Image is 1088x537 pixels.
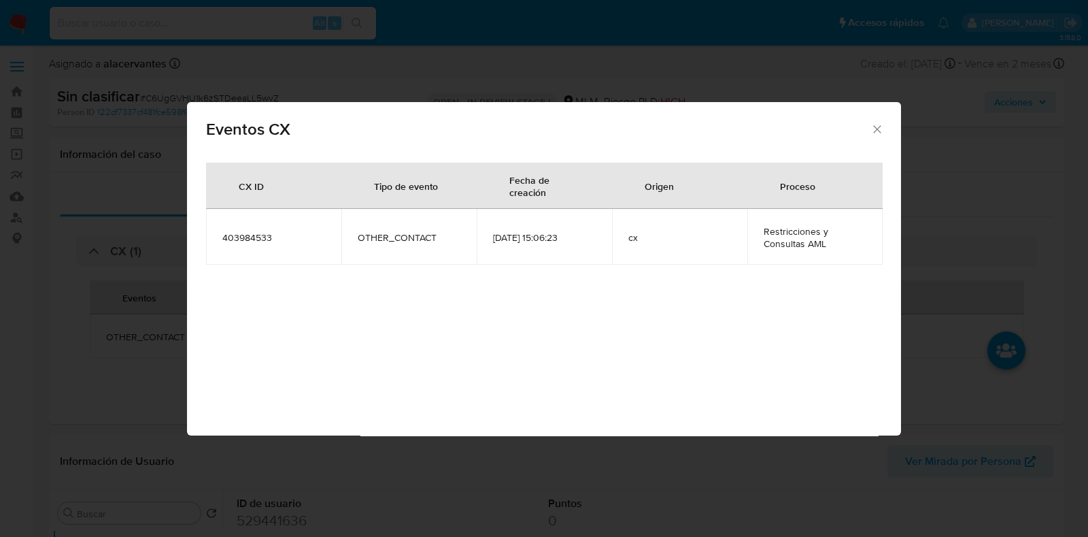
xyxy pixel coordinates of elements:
span: OTHER_CONTACT [358,231,460,244]
div: Origen [628,169,690,202]
button: Cerrar [870,123,883,135]
span: Restricciones y Consultas AML [764,225,866,250]
div: Proceso [764,169,832,202]
div: Fecha de creación [493,163,596,208]
span: cx [628,231,731,244]
span: 403984533 [222,231,325,244]
span: Eventos CX [206,121,870,137]
div: CX ID [222,169,280,202]
div: Tipo de evento [358,169,454,202]
span: [DATE] 15:06:23 [493,231,596,244]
